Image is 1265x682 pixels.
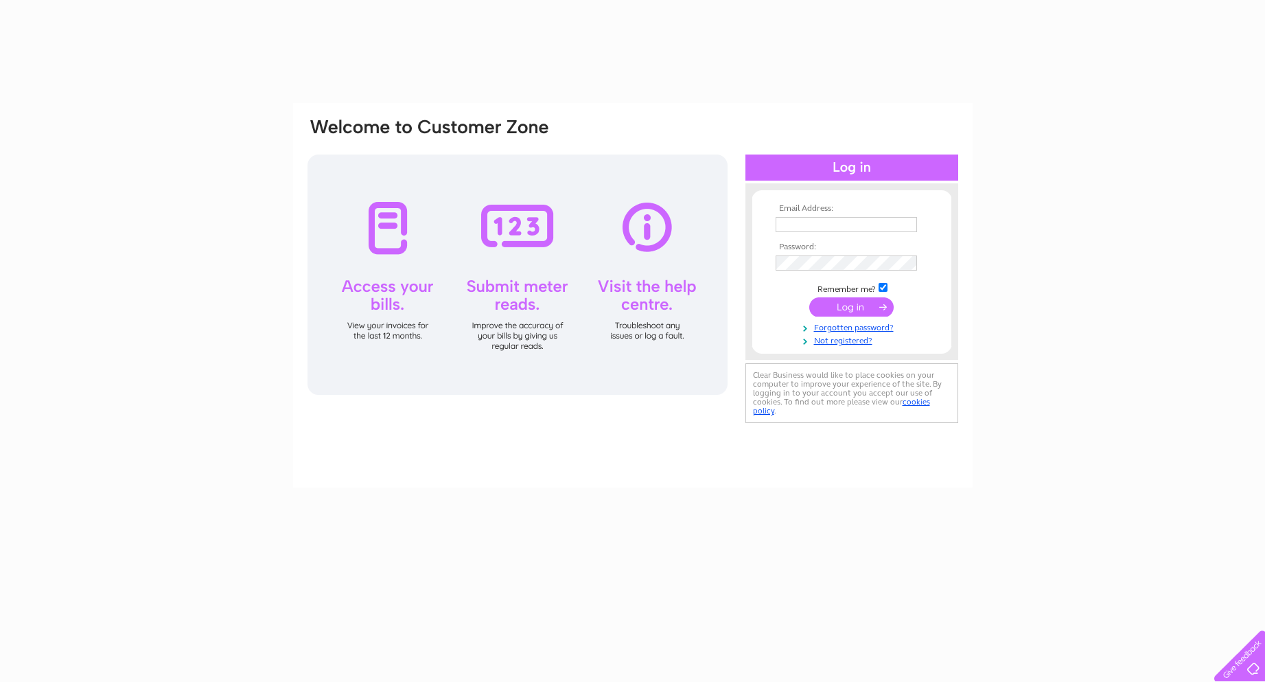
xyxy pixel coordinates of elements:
[776,320,931,333] a: Forgotten password?
[753,397,930,416] a: cookies policy
[776,333,931,346] a: Not registered?
[809,297,894,317] input: Submit
[772,204,931,214] th: Email Address:
[772,281,931,295] td: Remember me?
[745,363,958,423] div: Clear Business would like to place cookies on your computer to improve your experience of the sit...
[772,242,931,252] th: Password:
